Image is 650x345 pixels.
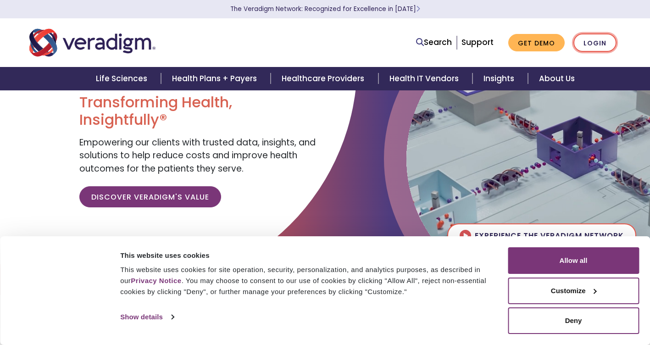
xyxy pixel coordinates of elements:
span: Learn More [416,5,420,13]
a: Life Sciences [85,67,161,90]
a: Discover Veradigm's Value [79,186,221,207]
span: Empowering our clients with trusted data, insights, and solutions to help reduce costs and improv... [79,136,316,175]
div: This website uses cookies [120,250,497,261]
img: Veradigm logo [29,28,156,58]
a: About Us [528,67,586,90]
button: Deny [508,307,639,334]
a: Support [461,37,494,48]
a: Get Demo [508,34,565,52]
a: Health IT Vendors [378,67,472,90]
div: This website uses cookies for site operation, security, personalization, and analytics purposes, ... [120,264,497,297]
a: Insights [472,67,528,90]
a: Healthcare Providers [271,67,378,90]
a: Login [573,33,617,52]
a: Show details [120,310,173,324]
a: Health Plans + Payers [161,67,271,90]
a: Privacy Notice [131,277,181,284]
a: Search [416,36,452,49]
button: Customize [508,278,639,304]
a: The Veradigm Network: Recognized for Excellence in [DATE]Learn More [230,5,420,13]
h1: Transforming Health, Insightfully® [79,94,318,129]
button: Allow all [508,247,639,274]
